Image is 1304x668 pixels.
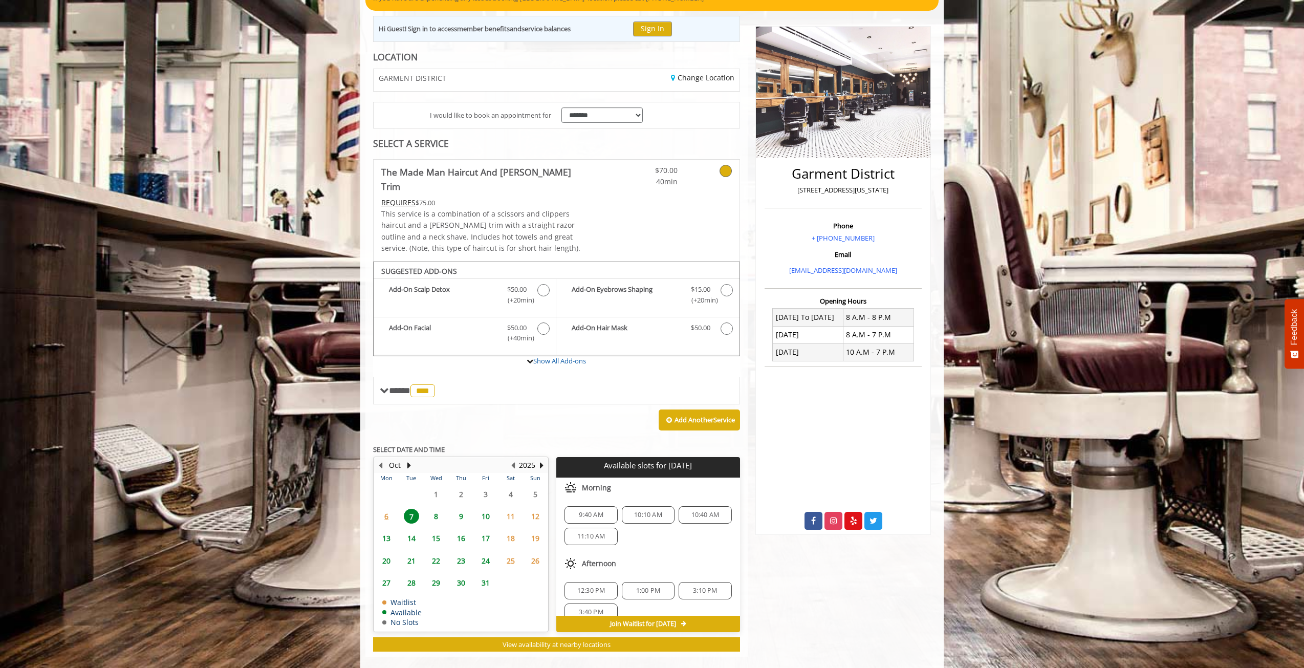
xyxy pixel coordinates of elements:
span: Morning [582,484,611,492]
th: Fri [473,473,498,483]
a: Show All Add-ons [533,356,586,365]
td: 8 A.M - 8 P.M [843,309,914,326]
td: Select day21 [399,549,423,571]
label: Add-On Facial [379,322,551,347]
span: 28 [404,575,419,590]
span: Feedback [1290,309,1299,345]
h3: Email [767,251,919,258]
span: Join Waitlist for [DATE] [610,620,676,628]
span: 22 [428,553,444,568]
span: 24 [478,553,493,568]
td: Select day22 [424,549,448,571]
span: $15.00 [691,284,710,295]
span: 1:00 PM [636,587,660,595]
div: 12:30 PM [564,582,617,599]
span: 11:10 AM [577,532,605,541]
td: Select day7 [399,505,423,527]
td: Select day16 [448,527,473,549]
div: 3:10 PM [679,582,731,599]
span: I would like to book an appointment for [430,110,551,121]
td: Select day19 [523,527,548,549]
b: Add-On Scalp Detox [389,284,497,306]
span: 10:10 AM [634,511,662,519]
span: 15 [428,531,444,546]
span: 8 [428,509,444,524]
th: Wed [424,473,448,483]
span: 26 [528,553,543,568]
th: Sat [498,473,523,483]
label: Add-On Hair Mask [561,322,734,337]
button: Feedback - Show survey [1285,299,1304,369]
span: 11 [503,509,518,524]
span: 6 [379,509,394,524]
td: Select day23 [448,549,473,571]
td: Select day13 [374,527,399,549]
button: Next Year [537,460,546,471]
span: $50.00 [691,322,710,333]
td: Select day28 [399,572,423,594]
td: 8 A.M - 7 P.M [843,326,914,343]
span: $70.00 [617,165,678,176]
td: [DATE] To [DATE] [773,309,843,326]
span: 19 [528,531,543,546]
td: Select day9 [448,505,473,527]
img: afternoon slots [564,557,577,570]
div: 9:40 AM [564,506,617,524]
h2: Garment District [767,166,919,181]
p: This service is a combination of a scissors and clippers haircut and a [PERSON_NAME] trim with a ... [381,208,587,254]
span: 16 [453,531,469,546]
button: Oct [389,460,401,471]
b: Add-On Eyebrows Shaping [572,284,680,306]
b: Add-On Facial [389,322,497,344]
span: 23 [453,553,469,568]
a: + [PHONE_NUMBER] [812,233,875,243]
button: 2025 [519,460,535,471]
span: 29 [428,575,444,590]
div: 3:40 PM [564,604,617,621]
span: 20 [379,553,394,568]
td: Waitlist [382,598,422,606]
b: Add-On Hair Mask [572,322,680,335]
span: 10 [478,509,493,524]
td: Select day24 [473,549,498,571]
button: Sign In [633,21,672,36]
span: View availability at nearby locations [503,640,611,649]
span: 10:40 AM [691,511,720,519]
span: 18 [503,531,518,546]
td: Select day27 [374,572,399,594]
span: This service needs some Advance to be paid before we block your appointment [381,198,416,207]
span: 14 [404,531,419,546]
td: Select day20 [374,549,399,571]
span: 30 [453,575,469,590]
span: $50.00 [507,322,527,333]
span: 13 [379,531,394,546]
div: 1:00 PM [622,582,675,599]
h3: Opening Hours [765,297,922,305]
span: 27 [379,575,394,590]
div: The Made Man Haircut And Beard Trim Add-onS [373,262,740,357]
b: Add Another Service [675,415,735,424]
span: 17 [478,531,493,546]
td: [DATE] [773,326,843,343]
span: 9:40 AM [579,511,603,519]
td: Select day17 [473,527,498,549]
span: 25 [503,553,518,568]
span: 3:10 PM [693,587,717,595]
td: Select day18 [498,527,523,549]
b: SUGGESTED ADD-ONS [381,266,457,276]
td: Select day8 [424,505,448,527]
span: 3:40 PM [579,608,603,616]
td: Select day6 [374,505,399,527]
span: 12 [528,509,543,524]
td: Select day14 [399,527,423,549]
div: $75.00 [381,197,587,208]
span: 31 [478,575,493,590]
span: 7 [404,509,419,524]
td: Select day26 [523,549,548,571]
label: Add-On Eyebrows Shaping [561,284,734,308]
div: SELECT A SERVICE [373,139,740,148]
a: [EMAIL_ADDRESS][DOMAIN_NAME] [789,266,897,275]
button: Previous Year [509,460,517,471]
td: Select day29 [424,572,448,594]
p: [STREET_ADDRESS][US_STATE] [767,185,919,196]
